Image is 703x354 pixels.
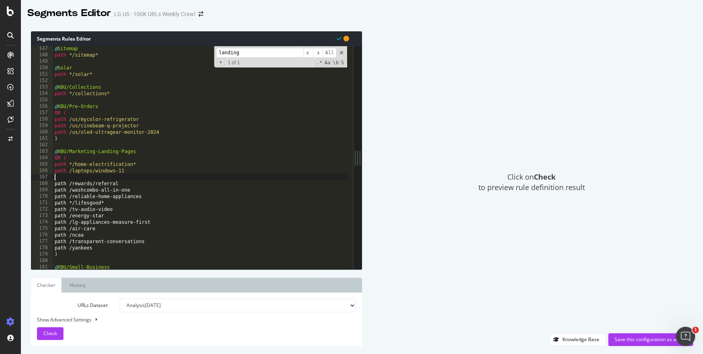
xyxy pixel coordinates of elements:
[31,142,53,148] div: 162
[31,299,114,312] label: URLs Dataset
[31,316,350,323] div: Show Advanced Settings
[31,65,53,71] div: 150
[31,219,53,225] div: 174
[31,135,53,142] div: 161
[676,327,695,346] iframe: Intercom live chat
[31,97,53,103] div: 155
[217,59,225,66] span: Toggle Replace mode
[31,232,53,238] div: 176
[31,78,53,84] div: 152
[31,238,53,245] div: 177
[31,45,53,52] div: 147
[31,264,53,270] div: 181
[31,110,53,116] div: 157
[31,52,53,58] div: 148
[31,187,53,193] div: 169
[43,330,57,337] span: Check
[313,48,323,58] span: ​
[332,59,339,66] span: Whole Word Search
[31,225,53,232] div: 175
[31,129,53,135] div: 160
[534,172,556,182] strong: Check
[31,155,53,161] div: 164
[31,213,53,219] div: 173
[31,245,53,251] div: 178
[322,48,337,58] span: Alt-Enter
[31,258,53,264] div: 180
[31,251,53,258] div: 179
[692,327,699,333] span: 1
[562,336,599,343] div: Knowledge Base
[216,48,303,58] input: Search for
[63,278,92,293] a: History
[608,333,693,346] button: Save this configuration as active
[340,59,345,66] span: Search In Selection
[31,148,53,155] div: 163
[225,59,243,66] span: 1 of 1
[31,116,53,123] div: 158
[31,31,362,46] div: Segments Rules Editor
[31,71,53,78] div: 151
[303,48,313,58] span: ​
[31,200,53,206] div: 171
[615,336,687,343] div: Save this configuration as active
[31,180,53,187] div: 168
[550,336,606,343] a: Knowledge Base
[478,172,585,192] span: Click on to preview rule definition result
[343,35,349,42] span: You have unsaved modifications
[550,333,606,346] button: Knowledge Base
[324,59,331,66] span: CaseSensitive Search
[37,327,63,340] button: Check
[31,123,53,129] div: 159
[31,90,53,97] div: 154
[114,10,195,18] div: LG US - 100K URLs Weekly Crawl
[31,161,53,168] div: 165
[31,278,61,293] a: Checker
[31,103,53,110] div: 156
[315,59,323,66] span: RegExp Search
[337,35,341,42] span: Syntax is valid
[31,193,53,200] div: 170
[31,206,53,213] div: 172
[31,168,53,174] div: 166
[198,11,203,17] div: arrow-right-arrow-left
[31,174,53,180] div: 167
[27,6,111,20] div: Segments Editor
[31,58,53,65] div: 149
[31,84,53,90] div: 153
